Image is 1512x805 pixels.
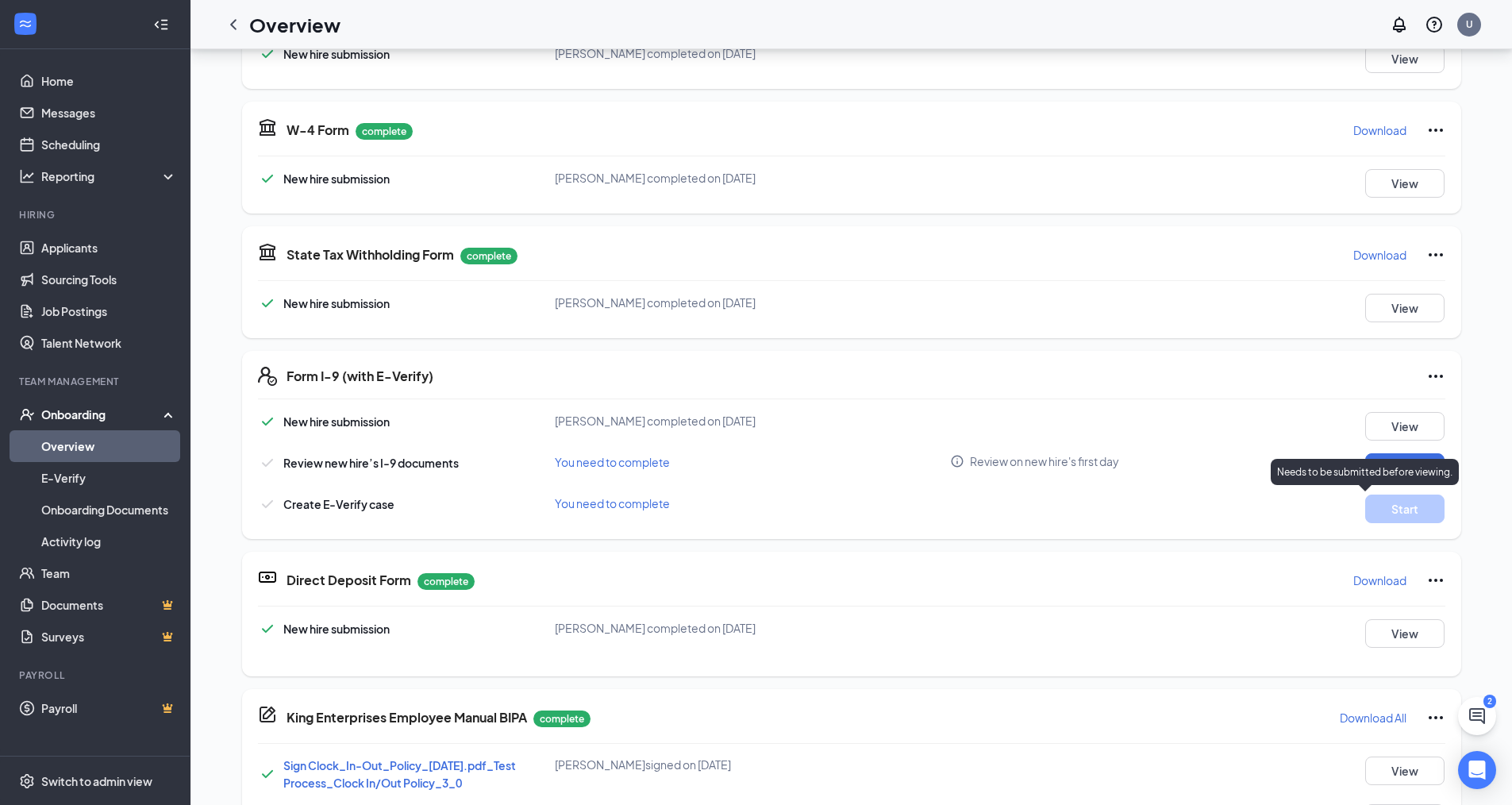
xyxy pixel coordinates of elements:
[1426,367,1445,386] svg: Ellipses
[283,456,459,470] span: Review new hire’s I-9 documents
[1365,495,1445,523] button: Start
[533,711,591,727] p: complete
[283,47,390,61] span: New hire submission
[1277,465,1452,479] p: Needs to be submitted before viewing.
[41,621,177,653] a: SurveysCrown
[283,171,390,186] span: New hire submission
[41,773,152,789] div: Switch to admin view
[283,758,516,790] a: Sign Clock_In-Out_Policy_[DATE].pdf_Test Process_Clock In/Out Policy_3_0
[258,495,277,514] svg: Checkmark
[41,692,177,724] a: PayrollCrown
[1365,453,1445,482] button: Review
[1352,568,1407,593] button: Download
[19,208,174,221] div: Hiring
[1365,412,1445,441] button: View
[1353,122,1406,138] p: Download
[1458,697,1496,735] button: ChatActive
[283,622,390,636] span: New hire submission
[41,526,177,557] a: Activity log
[258,453,277,472] svg: Checkmark
[19,375,174,388] div: Team Management
[258,169,277,188] svg: Checkmark
[356,123,413,140] p: complete
[1458,751,1496,789] div: Open Intercom Messenger
[258,619,277,638] svg: Checkmark
[1483,695,1496,708] div: 2
[970,453,1119,469] span: Review on new hire's first day
[1468,707,1487,726] svg: ChatActive
[1352,117,1407,143] button: Download
[287,121,349,139] h5: W-4 Form
[1425,15,1444,34] svg: QuestionInfo
[41,97,177,129] a: Messages
[555,621,756,635] span: [PERSON_NAME] completed on [DATE]
[555,455,670,469] span: You need to complete
[258,117,277,137] svg: TaxGovernmentIcon
[1390,15,1409,34] svg: Notifications
[1426,708,1445,727] svg: Ellipses
[1353,247,1406,263] p: Download
[417,573,475,590] p: complete
[1426,245,1445,264] svg: Ellipses
[1365,294,1445,322] button: View
[19,168,35,184] svg: Analysis
[1426,121,1445,140] svg: Ellipses
[555,496,670,510] span: You need to complete
[41,232,177,264] a: Applicants
[1466,17,1473,31] div: U
[19,406,35,422] svg: UserCheck
[287,709,527,726] h5: King Enterprises Employee Manual BIPA
[41,264,177,295] a: Sourcing Tools
[258,44,277,64] svg: Checkmark
[1365,44,1445,73] button: View
[1365,757,1445,785] button: View
[555,757,951,772] div: [PERSON_NAME] signed on [DATE]
[19,668,174,682] div: Payroll
[555,414,756,428] span: [PERSON_NAME] completed on [DATE]
[41,494,177,526] a: Onboarding Documents
[41,406,164,422] div: Onboarding
[287,368,433,385] h5: Form I-9 (with E-Verify)
[460,248,517,264] p: complete
[17,16,33,32] svg: WorkstreamLogo
[1426,571,1445,590] svg: Ellipses
[1365,619,1445,648] button: View
[41,589,177,621] a: DocumentsCrown
[41,295,177,327] a: Job Postings
[287,572,411,589] h5: Direct Deposit Form
[283,497,394,511] span: Create E-Verify case
[950,454,964,468] svg: Info
[258,705,277,724] svg: CompanyDocumentIcon
[555,46,756,60] span: [PERSON_NAME] completed on [DATE]
[283,296,390,310] span: New hire submission
[258,242,277,261] svg: TaxGovernmentIcon
[1340,710,1406,726] p: Download All
[1352,242,1407,268] button: Download
[1339,705,1407,730] button: Download All
[258,294,277,313] svg: Checkmark
[41,168,178,184] div: Reporting
[258,568,277,587] svg: DirectDepositIcon
[258,367,277,386] svg: FormI9EVerifyIcon
[41,557,177,589] a: Team
[1365,169,1445,198] button: View
[41,65,177,97] a: Home
[555,171,756,185] span: [PERSON_NAME] completed on [DATE]
[19,773,35,789] svg: Settings
[41,327,177,359] a: Talent Network
[249,11,340,38] h1: Overview
[555,295,756,310] span: [PERSON_NAME] completed on [DATE]
[224,15,243,34] svg: ChevronLeft
[1353,572,1406,588] p: Download
[283,414,390,429] span: New hire submission
[287,246,454,264] h5: State Tax Withholding Form
[41,430,177,462] a: Overview
[258,412,277,431] svg: Checkmark
[258,765,277,784] svg: Checkmark
[153,17,169,33] svg: Collapse
[41,462,177,494] a: E-Verify
[41,129,177,160] a: Scheduling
